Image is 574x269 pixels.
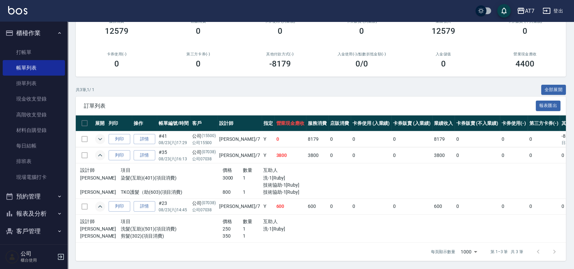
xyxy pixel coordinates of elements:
[247,52,313,56] h2: 其他付款方式(-)
[306,115,328,131] th: 服務消費
[328,198,351,214] td: 0
[455,198,500,214] td: 0
[355,59,368,69] h3: 0 /0
[514,4,537,18] button: AT7
[159,207,189,213] p: 08/23 (六) 14:45
[3,60,65,76] a: 帳單列表
[3,222,65,240] button: 客戶管理
[262,198,275,214] td: Y
[500,131,528,147] td: 0
[243,225,263,233] p: 1
[432,131,455,147] td: 8179
[80,189,121,196] p: [PERSON_NAME]
[76,87,94,93] p: 共 3 筆, 1 / 1
[121,219,131,224] span: 項目
[223,219,232,224] span: 價格
[243,219,253,224] span: 數量
[432,26,455,36] h3: 12579
[134,201,155,212] a: 詳情
[21,257,55,263] p: 櫃台使用
[525,7,534,15] div: AT7
[306,147,328,163] td: 3800
[540,5,566,17] button: 登出
[455,147,500,163] td: 0
[202,133,216,140] p: (15500)
[157,115,190,131] th: 帳單編號/時間
[263,189,324,196] p: 技術協助-1[Ruby]
[528,147,560,163] td: 0
[492,52,558,56] h2: 營業現金應收
[3,107,65,123] a: 高階收支登錄
[269,59,291,69] h3: -8179
[5,250,19,264] img: Person
[192,156,216,162] p: 公司07038
[109,150,130,161] button: 列印
[391,115,432,131] th: 卡券販賣 (入業績)
[500,147,528,163] td: 0
[3,240,65,257] button: 員工及薪資
[3,24,65,42] button: 櫃檯作業
[134,150,155,161] a: 詳情
[80,233,121,240] p: [PERSON_NAME]
[455,115,500,131] th: 卡券販賣 (不入業績)
[262,115,275,131] th: 指定
[3,91,65,107] a: 現金收支登錄
[306,198,328,214] td: 600
[80,167,95,173] span: 設計師
[3,76,65,91] a: 掛單列表
[114,59,119,69] h3: 0
[8,6,27,15] img: Logo
[243,189,263,196] p: 1
[223,167,232,173] span: 價格
[351,131,392,147] td: 0
[93,115,107,131] th: 展開
[202,200,216,207] p: (07038)
[192,149,216,156] div: 公司
[391,147,432,163] td: 0
[157,147,190,163] td: #35
[490,249,523,255] p: 第 1–3 筆 共 3 筆
[3,169,65,185] a: 現場電腦打卡
[306,131,328,147] td: 8179
[3,138,65,154] a: 每日結帳
[95,201,105,212] button: expand row
[190,115,218,131] th: 客戶
[166,52,231,56] h2: 第三方卡券(-)
[217,115,261,131] th: 設計師
[432,147,455,163] td: 3800
[536,101,561,111] button: 報表匯出
[455,131,500,147] td: 0
[157,198,190,214] td: #23
[263,182,324,189] p: 技術協助-1[Ruby]
[263,167,278,173] span: 互助人
[411,52,476,56] h2: 入金儲值
[217,198,261,214] td: [PERSON_NAME] /7
[274,147,306,163] td: 3800
[432,198,455,214] td: 600
[3,123,65,138] a: 材料自購登錄
[84,103,536,109] span: 訂單列表
[541,85,566,95] button: 全部展開
[80,219,95,224] span: 設計師
[192,133,216,140] div: 公司
[458,243,480,261] div: 1000
[159,156,189,162] p: 08/23 (六) 16:13
[196,59,201,69] h3: 0
[329,52,395,56] h2: 入金使用(-) /點數折抵金額(-)
[262,131,275,147] td: Y
[95,134,105,144] button: expand row
[328,115,351,131] th: 店販消費
[80,174,121,182] p: [PERSON_NAME]
[84,52,150,56] h2: 卡券使用(-)
[192,140,216,146] p: 公司15500
[528,198,560,214] td: 0
[432,115,455,131] th: 業績收入
[536,102,561,109] a: 報表匯出
[121,225,222,233] p: 洗髮(互助)(501)(項目消費)
[351,147,392,163] td: 0
[217,147,261,163] td: [PERSON_NAME] /7
[121,174,222,182] p: 染髮(互助)(401)(項目消費)
[3,45,65,60] a: 打帳單
[500,198,528,214] td: 0
[223,189,243,196] p: 800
